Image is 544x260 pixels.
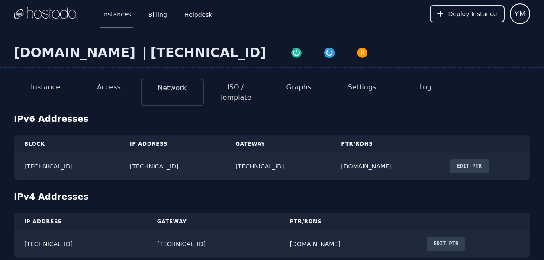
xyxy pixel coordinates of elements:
button: Edit PTR [450,159,489,173]
td: [DOMAIN_NAME] [280,230,416,258]
img: Restart [323,47,335,59]
td: [TECHNICAL_ID] [147,230,280,258]
button: Network [158,83,187,93]
td: [TECHNICAL_ID] [225,152,331,180]
img: Power On [290,47,303,59]
div: | [139,45,151,60]
div: [TECHNICAL_ID] [151,45,266,60]
button: Instance [31,82,60,92]
button: ISO / Template [211,82,260,103]
div: [DOMAIN_NAME] [14,45,139,60]
th: Block [14,135,119,152]
th: Gateway [225,135,331,152]
img: Logo [14,7,76,20]
button: Log [419,82,432,92]
button: Graphs [286,82,311,92]
img: Power Off [356,47,368,59]
td: [TECHNICAL_ID] [14,152,119,180]
button: Power On [280,45,313,59]
button: Edit PTR [427,237,466,251]
button: Settings [348,82,377,92]
button: Restart [313,45,346,59]
th: PTR/rDNS [280,213,416,230]
span: YM [514,8,526,20]
button: User menu [510,3,530,24]
td: [DOMAIN_NAME] [331,152,439,180]
th: IP Address [14,213,147,230]
th: IP Address [119,135,225,152]
span: Deploy Instance [448,10,497,18]
button: Power Off [346,45,379,59]
td: [TECHNICAL_ID] [119,152,225,180]
th: PTR/rDNS [331,135,439,152]
td: [TECHNICAL_ID] [14,230,147,258]
button: Deploy Instance [430,5,505,22]
div: IPv6 Addresses [14,113,530,125]
button: Access [97,82,121,92]
th: Gateway [147,213,280,230]
div: IPv4 Addresses [14,190,530,203]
